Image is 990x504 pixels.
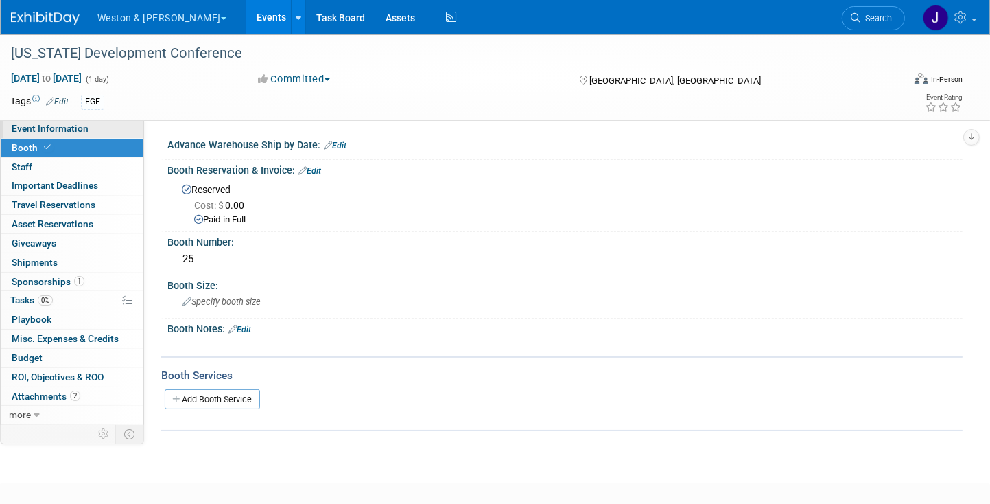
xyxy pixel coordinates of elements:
a: Edit [228,325,251,334]
a: Event Information [1,119,143,138]
span: Specify booth size [182,297,261,307]
a: Shipments [1,253,143,272]
a: Giveaways [1,234,143,253]
span: 0% [38,295,53,306]
button: Committed [254,72,335,87]
img: Format-Inperson.png [915,73,928,84]
span: Tasks [10,295,53,306]
span: Playbook [12,314,51,325]
div: Event Rating [925,94,962,101]
div: In-Person [930,74,963,84]
a: Misc. Expenses & Credits [1,330,143,348]
a: ROI, Objectives & ROO [1,368,143,387]
a: Staff [1,158,143,176]
a: Add Booth Service [165,389,260,409]
td: Toggle Event Tabs [116,425,144,443]
span: to [40,73,53,84]
span: Shipments [12,257,58,268]
div: Event Format [821,71,963,92]
td: Personalize Event Tab Strip [92,425,116,443]
td: Tags [10,94,69,110]
span: Important Deadlines [12,180,98,191]
span: Travel Reservations [12,199,95,210]
a: Edit [298,166,321,176]
div: Reserved [178,179,952,227]
i: Booth reservation complete [44,144,51,151]
a: Travel Reservations [1,196,143,214]
span: Cost: $ [194,200,225,211]
a: Asset Reservations [1,215,143,233]
a: Edit [46,97,69,106]
a: Budget [1,349,143,367]
span: Booth [12,142,54,153]
span: 1 [74,276,84,286]
a: Sponsorships1 [1,273,143,291]
span: Search [860,13,892,23]
span: Staff [12,161,32,172]
span: Budget [12,352,43,363]
span: [DATE] [DATE] [10,72,82,84]
div: Booth Notes: [167,319,963,336]
span: (1 day) [84,75,109,84]
span: [GEOGRAPHIC_DATA], [GEOGRAPHIC_DATA] [589,76,761,86]
a: Tasks0% [1,291,143,310]
a: Playbook [1,310,143,329]
div: Advance Warehouse Ship by Date: [167,135,963,152]
a: Attachments2 [1,387,143,406]
div: Booth Services [161,368,963,383]
div: EGE [81,95,104,109]
span: Asset Reservations [12,218,93,229]
span: Giveaways [12,238,56,249]
a: Edit [324,141,346,150]
span: ROI, Objectives & ROO [12,371,104,382]
div: [US_STATE] Development Conference [6,41,882,66]
div: 25 [178,249,952,270]
span: Attachments [12,391,80,402]
a: more [1,406,143,424]
img: ExhibitDay [11,12,80,25]
span: Sponsorships [12,276,84,287]
span: Misc. Expenses & Credits [12,333,119,344]
div: Paid in Full [194,214,952,227]
span: Event Information [12,123,89,134]
a: Search [842,6,905,30]
div: Booth Number: [167,232,963,249]
div: Booth Reservation & Invoice: [167,160,963,178]
div: Booth Size: [167,275,963,293]
span: 0.00 [194,200,250,211]
span: more [9,409,31,420]
a: Important Deadlines [1,176,143,195]
span: 2 [70,391,80,401]
img: Janet Ruggles-Power [923,5,949,31]
a: Booth [1,139,143,157]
